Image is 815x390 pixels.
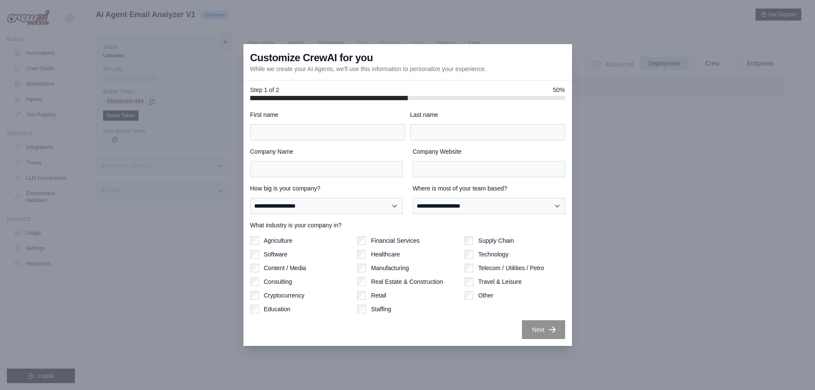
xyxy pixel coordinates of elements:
label: Travel & Leisure [478,277,522,286]
label: Retail [371,291,386,300]
label: Software [264,250,287,259]
label: Staffing [371,305,391,313]
label: Where is most of your team based? [413,184,565,193]
label: First name [250,110,405,119]
label: Supply Chain [478,236,514,245]
label: Manufacturing [371,264,409,272]
label: Other [478,291,493,300]
label: Financial Services [371,236,420,245]
label: Education [264,305,290,313]
h3: Customize CrewAI for you [250,51,373,65]
span: 50% [553,86,565,94]
label: How big is your company? [250,184,403,193]
label: Content / Media [264,264,306,272]
label: Consulting [264,277,292,286]
label: Telecom / Utilities / Petro [478,264,544,272]
button: Next [522,320,565,339]
label: Agriculture [264,236,293,245]
span: Step 1 of 2 [250,86,279,94]
label: Company Name [250,147,403,156]
label: Real Estate & Construction [371,277,443,286]
label: Last name [410,110,565,119]
label: Technology [478,250,509,259]
label: Healthcare [371,250,400,259]
label: What industry is your company in? [250,221,565,229]
label: Cryptocurrency [264,291,305,300]
label: Company Website [413,147,565,156]
p: While we create your AI Agents, we'll use this information to personalize your experience. [250,65,486,73]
